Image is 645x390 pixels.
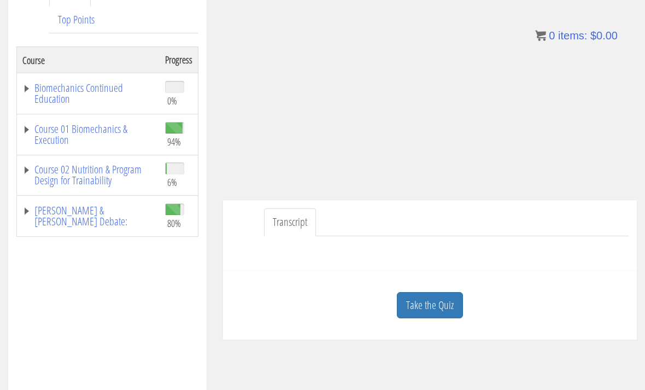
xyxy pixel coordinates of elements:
[535,30,546,41] img: icon11.png
[590,30,618,42] bdi: 0.00
[22,83,154,104] a: Biomechanics Continued Education
[22,164,154,186] a: Course 02 Nutrition & Program Design for Trainability
[590,30,596,42] span: $
[22,124,154,145] a: Course 01 Biomechanics & Execution
[17,47,160,73] th: Course
[49,6,103,34] a: Top Points
[558,30,587,42] span: items:
[167,95,177,107] span: 0%
[549,30,555,42] span: 0
[167,217,181,229] span: 80%
[22,205,154,227] a: [PERSON_NAME] & [PERSON_NAME] Debate:
[397,292,463,319] a: Take the Quiz
[167,136,181,148] span: 94%
[535,30,618,42] a: 0 items: $0.00
[167,176,177,188] span: 6%
[264,208,316,236] a: Transcript
[160,47,198,73] th: Progress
